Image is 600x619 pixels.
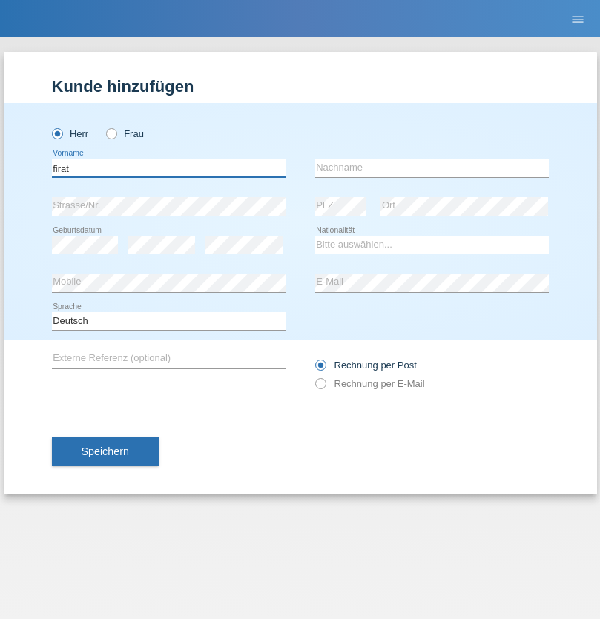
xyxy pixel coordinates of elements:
[106,128,144,139] label: Frau
[52,128,89,139] label: Herr
[315,360,325,378] input: Rechnung per Post
[315,378,325,397] input: Rechnung per E-Mail
[315,378,425,389] label: Rechnung per E-Mail
[570,12,585,27] i: menu
[52,128,62,138] input: Herr
[82,446,129,457] span: Speichern
[563,14,593,23] a: menu
[52,437,159,466] button: Speichern
[106,128,116,138] input: Frau
[52,77,549,96] h1: Kunde hinzufügen
[315,360,417,371] label: Rechnung per Post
